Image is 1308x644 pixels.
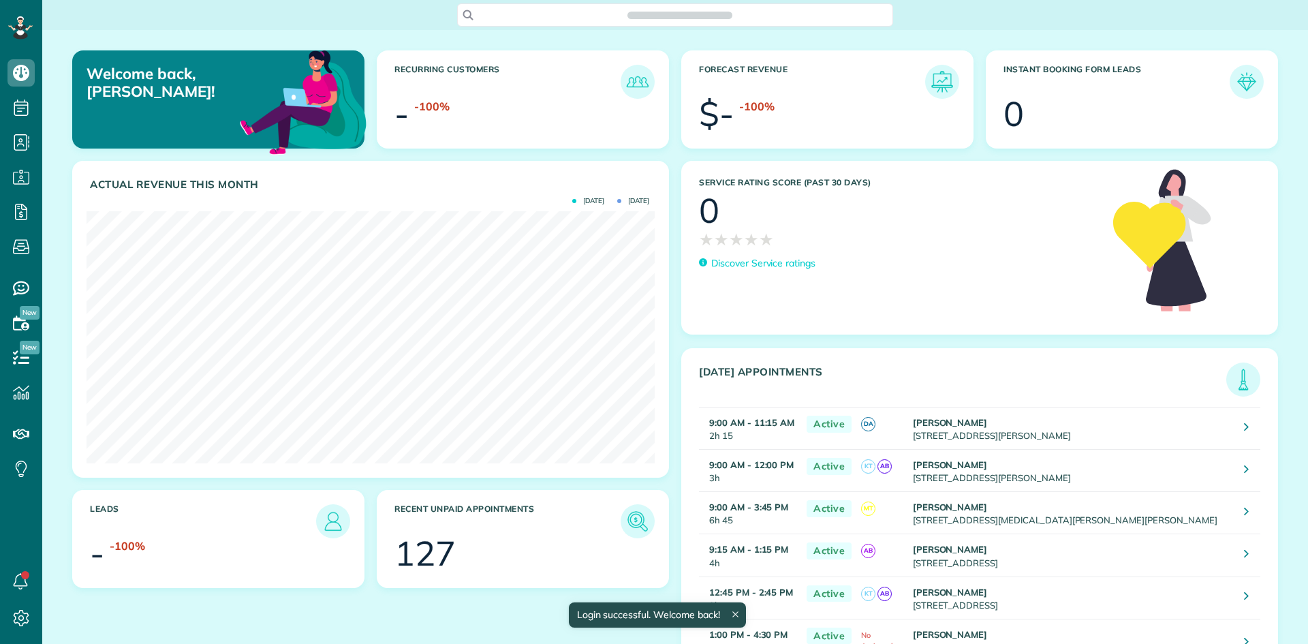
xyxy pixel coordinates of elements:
h3: Actual Revenue this month [90,179,655,191]
span: Active [807,416,852,433]
a: Discover Service ratings [699,256,815,271]
p: Welcome back, [PERSON_NAME]! [87,65,271,101]
div: - [90,536,104,570]
div: -100% [739,99,775,114]
img: dashboard_welcome-42a62b7d889689a78055ac9021e634bf52bae3f8056760290aed330b23ab8690.png [237,35,369,167]
span: AB [861,544,875,558]
span: Active [807,458,852,475]
span: Active [807,542,852,559]
strong: [PERSON_NAME] [913,459,988,470]
strong: [PERSON_NAME] [913,587,988,598]
td: [STREET_ADDRESS] [909,577,1234,619]
span: KT [861,459,875,474]
div: -100% [414,99,450,114]
span: MT [861,502,875,516]
div: 0 [1003,97,1024,131]
img: icon_unpaid_appointments-47b8ce3997adf2238b356f14209ab4cced10bd1f174958f3ca8f1d0dd7fffeee.png [624,508,651,535]
div: -100% [110,538,145,554]
span: Active [807,500,852,517]
h3: Leads [90,504,316,538]
h3: Forecast Revenue [699,65,925,99]
strong: 1:00 PM - 4:30 PM [709,629,788,640]
span: ★ [714,228,729,251]
span: DA [861,417,875,431]
strong: 9:00 AM - 11:15 AM [709,417,794,428]
div: 0 [699,194,719,228]
span: [DATE] [617,198,649,204]
strong: [PERSON_NAME] [913,629,988,640]
img: icon_forecast_revenue-8c13a41c7ed35a8dcfafea3cbb826a0462acb37728057bba2d056411b612bbbe.png [929,68,956,95]
span: New [20,341,40,354]
div: Login successful. Welcome back! [568,602,745,628]
span: ★ [744,228,759,251]
strong: 12:45 PM - 2:45 PM [709,587,793,598]
td: 4h [699,534,800,577]
div: 127 [394,536,456,570]
div: $- [699,97,734,131]
td: [STREET_ADDRESS][MEDICAL_DATA][PERSON_NAME][PERSON_NAME] [909,492,1234,534]
span: New [20,306,40,320]
strong: 9:00 AM - 3:45 PM [709,502,788,512]
div: - [394,97,409,131]
td: 2h [699,577,800,619]
span: ★ [759,228,774,251]
span: KT [861,587,875,601]
td: 3h [699,450,800,492]
h3: [DATE] Appointments [699,366,1226,397]
h3: Recurring Customers [394,65,621,99]
p: Discover Service ratings [711,256,815,271]
strong: 9:00 AM - 12:00 PM [709,459,794,470]
h3: Recent unpaid appointments [394,504,621,538]
td: [STREET_ADDRESS] [909,534,1234,577]
td: 2h 15 [699,408,800,450]
img: icon_recurring_customers-cf858462ba22bcd05b5a5880d41d6543d210077de5bb9ebc9590e49fd87d84ed.png [624,68,651,95]
img: icon_todays_appointments-901f7ab196bb0bea1936b74009e4eb5ffbc2d2711fa7634e0d609ed5ef32b18b.png [1230,366,1257,393]
strong: [PERSON_NAME] [913,417,988,428]
span: AB [877,587,892,601]
strong: [PERSON_NAME] [913,502,988,512]
td: [STREET_ADDRESS][PERSON_NAME] [909,408,1234,450]
img: icon_form_leads-04211a6a04a5b2264e4ee56bc0799ec3eb69b7e499cbb523a139df1d13a81ae0.png [1233,68,1260,95]
span: [DATE] [572,198,604,204]
span: ★ [729,228,744,251]
h3: Service Rating score (past 30 days) [699,178,1100,187]
span: Search ZenMaid… [641,8,718,22]
td: 6h 45 [699,492,800,534]
span: AB [877,459,892,474]
span: Active [807,585,852,602]
h3: Instant Booking Form Leads [1003,65,1230,99]
td: [STREET_ADDRESS][PERSON_NAME] [909,450,1234,492]
img: icon_leads-1bed01f49abd5b7fead27621c3d59655bb73ed531f8eeb49469d10e621d6b896.png [320,508,347,535]
strong: [PERSON_NAME] [913,544,988,555]
span: ★ [699,228,714,251]
strong: 9:15 AM - 1:15 PM [709,544,788,555]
